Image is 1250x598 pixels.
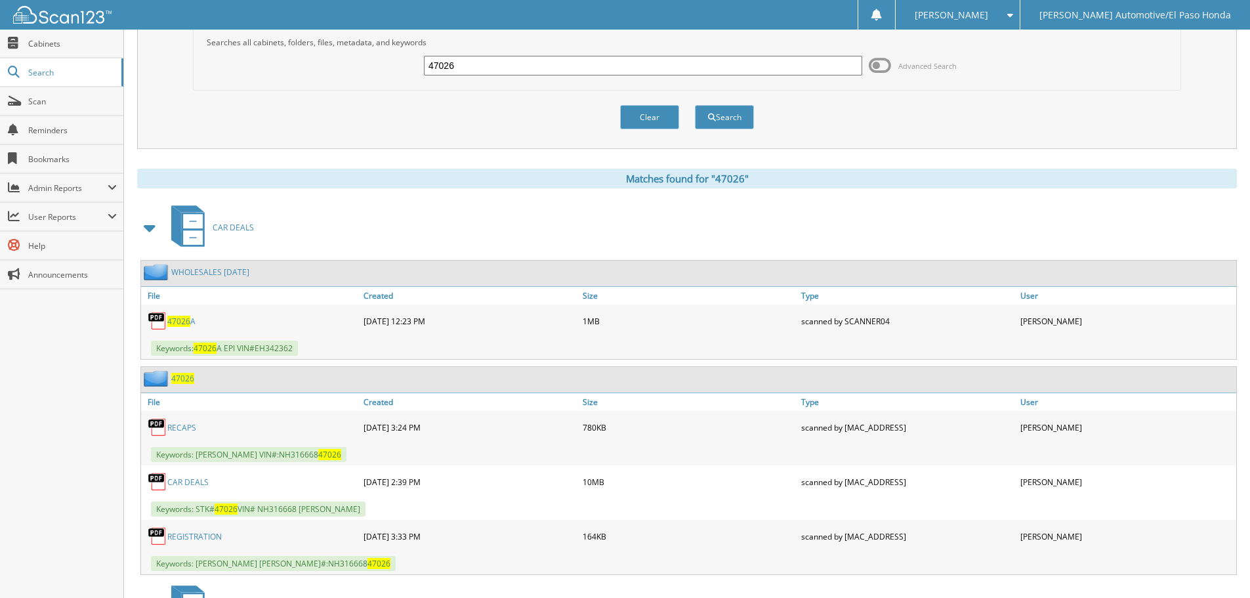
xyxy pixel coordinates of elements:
[360,469,579,495] div: [DATE] 2:39 PM
[144,264,171,280] img: folder2.png
[28,67,115,78] span: Search
[167,477,209,488] a: CAR DEALS
[1017,469,1236,495] div: [PERSON_NAME]
[798,308,1017,334] div: scanned by SCANNER04
[579,523,799,549] div: 164KB
[1017,308,1236,334] div: [PERSON_NAME]
[28,38,117,49] span: Cabinets
[28,96,117,107] span: Scan
[141,287,360,305] a: File
[28,240,117,251] span: Help
[215,503,238,515] span: 47026
[1017,393,1236,411] a: User
[695,105,754,129] button: Search
[28,211,108,223] span: User Reports
[367,558,390,569] span: 47026
[579,393,799,411] a: Size
[360,393,579,411] a: Created
[151,556,396,571] span: Keywords: [PERSON_NAME] [PERSON_NAME]#:NH316668
[898,61,957,71] span: Advanced Search
[137,169,1237,188] div: Matches found for "47026"
[360,523,579,549] div: [DATE] 3:33 PM
[148,311,167,331] img: PDF.png
[148,472,167,492] img: PDF.png
[798,523,1017,549] div: scanned by [MAC_ADDRESS]
[318,449,341,460] span: 47026
[167,531,222,542] a: REGISTRATION
[167,422,196,433] a: RECAPS
[915,11,988,19] span: [PERSON_NAME]
[167,316,196,327] a: 47026A
[148,526,167,546] img: PDF.png
[798,469,1017,495] div: scanned by [MAC_ADDRESS]
[798,287,1017,305] a: Type
[798,393,1017,411] a: Type
[213,222,254,233] span: CAR DEALS
[579,469,799,495] div: 10MB
[141,393,360,411] a: File
[28,125,117,136] span: Reminders
[360,308,579,334] div: [DATE] 12:23 PM
[151,502,365,517] span: Keywords: STK# VIN# NH316668 [PERSON_NAME]
[798,414,1017,440] div: scanned by [MAC_ADDRESS]
[360,414,579,440] div: [DATE] 3:24 PM
[360,287,579,305] a: Created
[1017,414,1236,440] div: [PERSON_NAME]
[1017,523,1236,549] div: [PERSON_NAME]
[200,37,1174,48] div: Searches all cabinets, folders, files, metadata, and keywords
[194,343,217,354] span: 47026
[13,6,112,24] img: scan123-logo-white.svg
[148,417,167,437] img: PDF.png
[151,341,298,356] span: Keywords: A EPI VIN#EH342362
[171,267,249,278] a: WHOLESALES [DATE]
[579,308,799,334] div: 1MB
[167,316,190,327] span: 47026
[1017,287,1236,305] a: User
[1184,535,1250,598] iframe: Chat Widget
[28,182,108,194] span: Admin Reports
[28,154,117,165] span: Bookmarks
[171,373,194,384] a: 47026
[579,287,799,305] a: Size
[28,269,117,280] span: Announcements
[579,414,799,440] div: 780KB
[1039,11,1231,19] span: [PERSON_NAME] Automotive/El Paso Honda
[144,370,171,387] img: folder2.png
[163,202,254,253] a: CAR DEALS
[620,105,679,129] button: Clear
[151,447,346,462] span: Keywords: [PERSON_NAME] VIN#:NH316668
